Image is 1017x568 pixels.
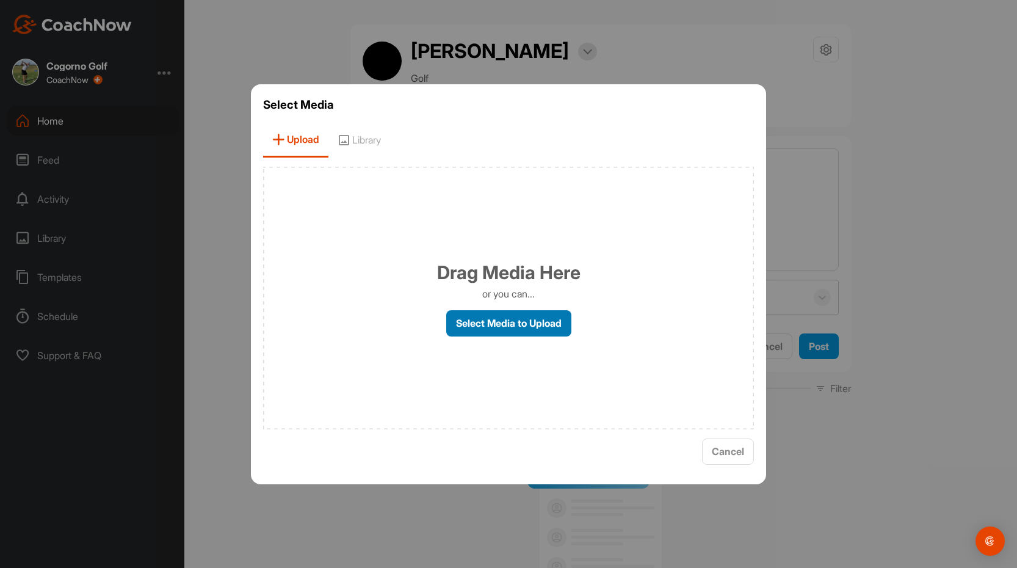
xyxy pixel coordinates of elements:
[975,526,1005,556] div: Open Intercom Messenger
[328,123,390,158] span: Library
[263,96,754,114] h3: Select Media
[702,439,754,465] button: Cancel
[446,310,571,337] label: Select Media to Upload
[437,259,581,286] h1: Drag Media Here
[263,123,328,158] span: Upload
[712,445,744,457] span: Cancel
[482,286,535,301] p: or you can...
